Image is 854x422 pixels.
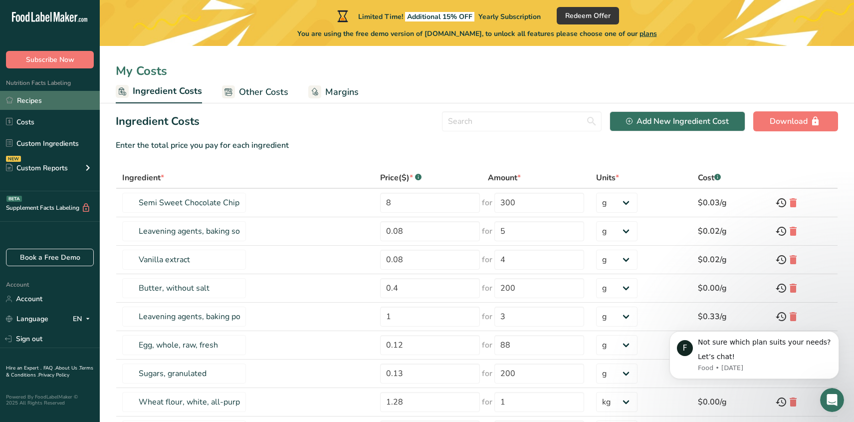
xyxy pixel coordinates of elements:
[488,172,521,184] div: Amount
[692,189,770,217] td: $0.03/g
[6,394,94,406] div: Powered By FoodLabelMaker © 2025 All Rights Reserved
[482,254,492,266] span: for
[6,310,48,328] a: Language
[596,172,619,184] div: Units
[482,368,492,380] span: for
[55,365,79,372] a: About Us .
[557,7,619,24] button: Redeem Offer
[43,365,55,372] a: FAQ .
[482,282,492,294] span: for
[6,365,41,372] a: Hire an Expert .
[654,322,854,385] iframe: Intercom notifications message
[692,217,770,246] td: $0.02/g
[6,156,21,162] div: NEW
[222,81,288,103] a: Other Costs
[100,62,854,80] div: My Costs
[116,113,200,130] h2: Ingredient Costs
[116,80,202,104] a: Ingredient Costs
[610,111,745,131] button: Add New Ingredient Cost
[698,172,721,184] div: Cost
[6,51,94,68] button: Subscribe Now
[380,172,422,184] div: Price($)
[820,388,844,412] iframe: Intercom live chat
[6,163,68,173] div: Custom Reports
[405,12,474,21] span: Additional 15% OFF
[297,28,657,39] span: You are using the free demo version of [DOMAIN_NAME], to unlock all features please choose one of...
[239,85,288,99] span: Other Costs
[482,225,492,237] span: for
[335,10,541,22] div: Limited Time!
[482,197,492,209] span: for
[122,172,164,184] div: Ingredient
[478,12,541,21] span: Yearly Subscription
[26,54,74,65] span: Subscribe Now
[38,372,69,379] a: Privacy Policy
[626,115,729,127] div: Add New Ingredient Cost
[565,10,611,21] span: Redeem Offer
[308,81,359,103] a: Margins
[6,365,93,379] a: Terms & Conditions .
[482,339,492,351] span: for
[325,85,359,99] span: Margins
[640,29,657,38] span: plans
[442,111,602,131] input: Search
[753,111,838,131] button: Download
[692,246,770,274] td: $0.02/g
[692,274,770,303] td: $0.00/g
[6,249,94,266] a: Book a Free Demo
[770,115,822,127] div: Download
[133,84,202,98] span: Ingredient Costs
[482,396,492,408] span: for
[116,139,838,151] div: Enter the total price you pay for each ingredient
[482,311,492,323] span: for
[73,313,94,325] div: EN
[692,388,770,417] td: $0.00/g
[692,303,770,331] td: $0.33/g
[6,196,22,202] div: BETA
